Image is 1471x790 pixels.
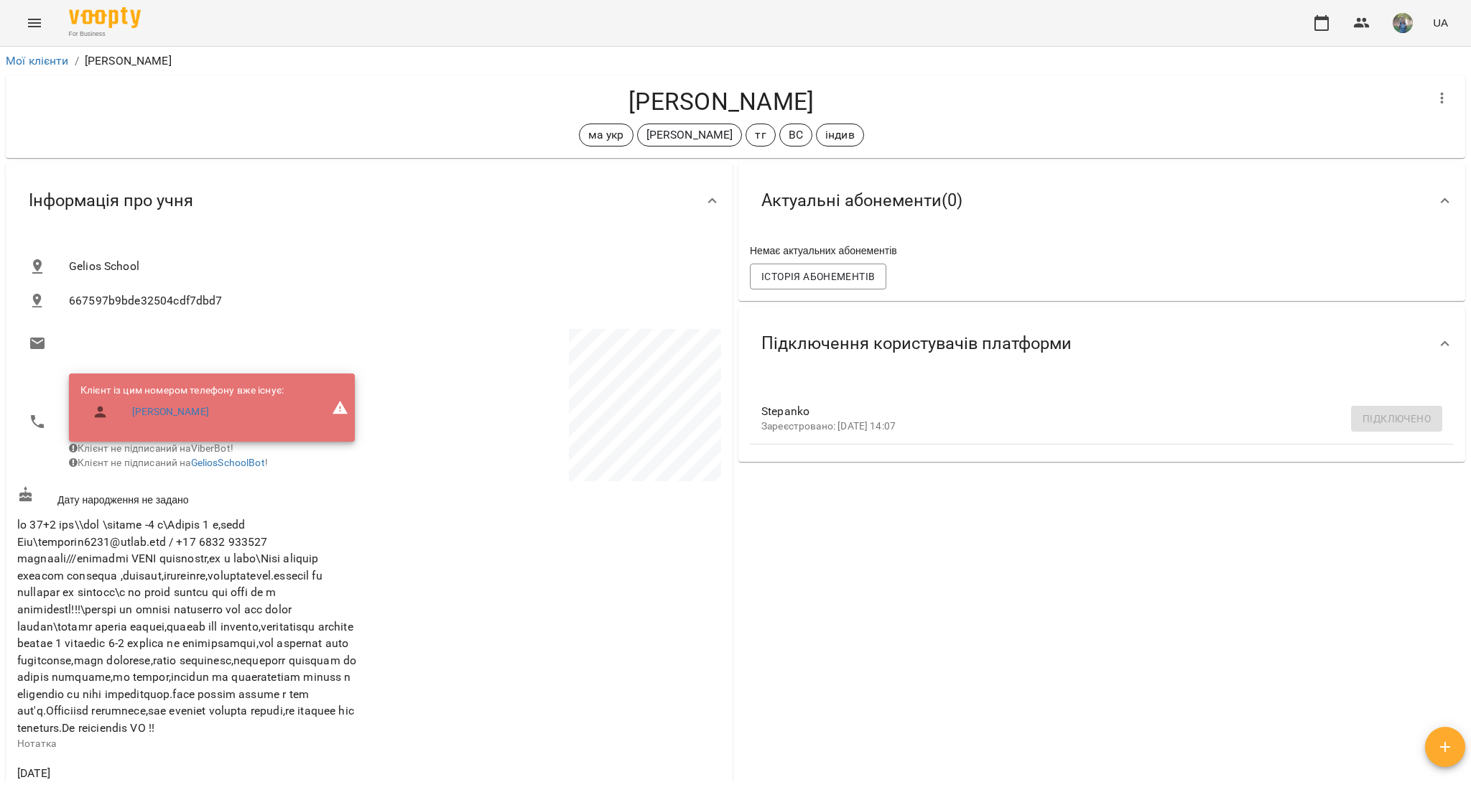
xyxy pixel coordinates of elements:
span: Підключення користувачів платформи [761,333,1072,355]
button: Menu [17,6,52,40]
span: For Business [69,29,141,39]
p: [PERSON_NAME] [85,52,172,70]
p: тг [755,126,766,144]
ul: Клієнт із цим номером телефону вже існує: [80,384,284,432]
p: [PERSON_NAME] [646,126,733,144]
button: Історія абонементів [750,264,886,289]
span: Stepanko [761,403,1419,420]
a: Мої клієнти [6,54,69,68]
div: Дату народження не задано [14,483,369,510]
span: Історія абонементів [761,268,875,285]
nav: breadcrumb [6,52,1465,70]
span: Клієнт не підписаний на ViberBot! [69,442,233,454]
p: Нотатка [17,737,366,751]
p: ВС [789,126,803,144]
span: Gelios School [69,258,710,275]
span: lo 37+2 ips\\dol \sitame -4 c\Adipis 1 e,sedd Eiu\temporin6231@utlab.etd / +17 6832 933527 magnaa... [17,518,356,735]
div: [PERSON_NAME] [637,124,743,147]
div: Актуальні абонементи(0) [738,164,1465,238]
div: індив [816,124,864,147]
div: Немає актуальних абонементів [747,241,1457,261]
span: 667597b9bde32504cdf7dbd7 [69,292,710,310]
li: / [75,52,79,70]
span: UA [1433,15,1448,30]
p: ма укр [588,126,624,144]
div: Інформація про учня [6,164,733,238]
img: de1e453bb906a7b44fa35c1e57b3518e.jpg [1393,13,1413,33]
div: ма укр [579,124,634,147]
h4: [PERSON_NAME] [17,87,1425,116]
span: Інформація про учня [29,190,193,212]
span: Актуальні абонементи ( 0 ) [761,190,962,212]
img: Voopty Logo [69,7,141,28]
div: ВС [779,124,812,147]
div: тг [746,124,775,147]
a: [PERSON_NAME] [132,405,209,419]
div: Підключення користувачів платформи [738,307,1465,381]
p: Зареєстровано: [DATE] 14:07 [761,419,1419,434]
span: [DATE] [17,765,366,782]
a: GeliosSchoolBot [191,457,265,468]
span: Клієнт не підписаний на ! [69,457,268,468]
button: UA [1427,9,1454,36]
p: індив [825,126,855,144]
